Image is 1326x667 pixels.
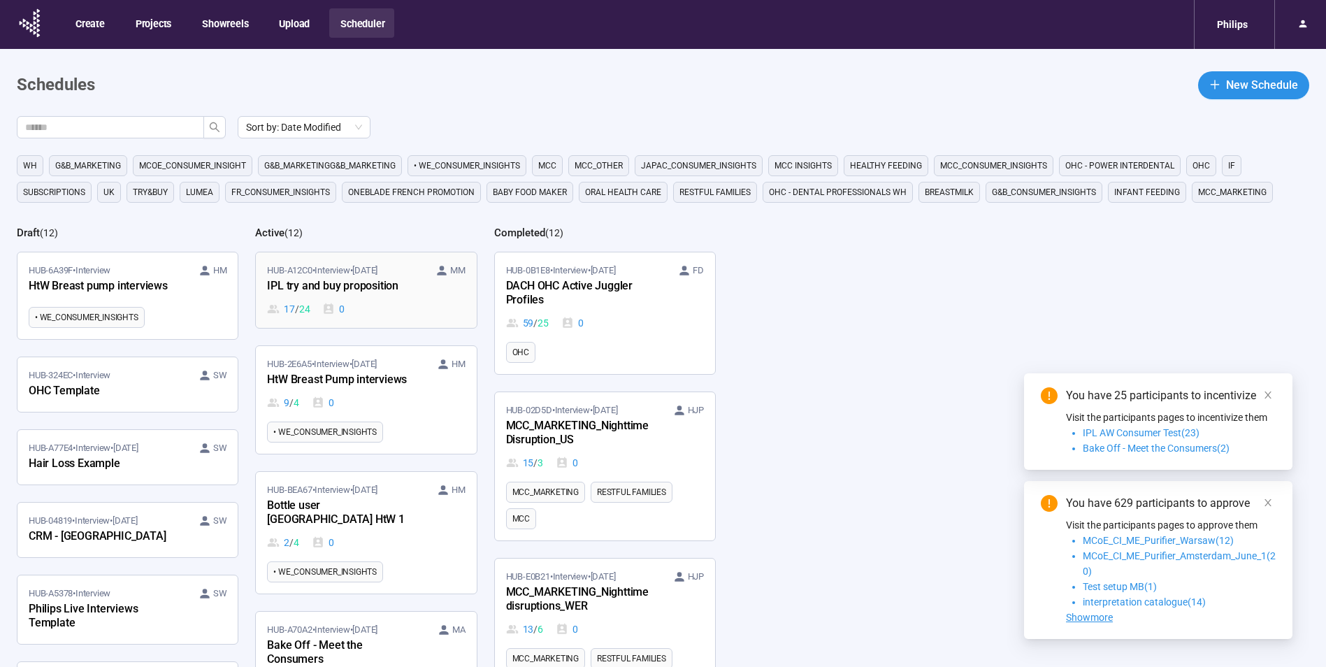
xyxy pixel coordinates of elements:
span: Infant Feeding [1114,185,1180,199]
span: MCC_MARKETING [1198,185,1267,199]
span: MCoE_CI_ME_Purifier_Warsaw(12) [1083,535,1234,546]
span: 4 [294,395,299,410]
span: HUB-A70A2 • Interview • [267,623,377,637]
time: [DATE] [591,571,616,582]
span: • WE_CONSUMER_INSIGHTS [273,425,377,439]
span: FR_CONSUMER_INSIGHTS [231,185,330,199]
div: 9 [267,395,298,410]
span: 3 [538,455,543,471]
span: search [209,122,220,133]
span: MCoE_Consumer_Insight [139,159,246,173]
span: HUB-0B1E8 • Interview • [506,264,616,278]
button: plusNew Schedule [1198,71,1309,99]
a: HUB-324EC•Interview SWOHC Template [17,357,238,412]
div: OHC Template [29,382,182,401]
span: OHC - DENTAL PROFESSIONALS WH [769,185,907,199]
span: HUB-02D5D • Interview • [506,403,618,417]
span: / [289,395,294,410]
span: HM [213,264,227,278]
span: ( 12 ) [545,227,563,238]
span: MCC_other [575,159,623,173]
span: SW [213,368,227,382]
span: OneBlade French Promotion [348,185,475,199]
span: MCC Insights [774,159,832,173]
span: Restful Families [679,185,751,199]
span: Restful Families [597,652,666,666]
a: HUB-A12C0•Interview•[DATE] MMIPL try and buy proposition17 / 240 [256,252,476,328]
span: HUB-A5378 • Interview [29,587,110,601]
a: HUB-BEA67•Interview•[DATE] HMBottle user [GEOGRAPHIC_DATA] HtW 12 / 40• WE_CONSUMER_INSIGHTS [256,472,476,594]
p: Visit the participants pages to incentivize them [1066,410,1276,425]
span: MCC [538,159,556,173]
span: 4 [294,535,299,550]
span: JAPAC_CONSUMER_INSIGHTS [641,159,756,173]
div: IPL try and buy proposition [267,278,421,296]
span: HUB-A12C0 • Interview • [267,264,377,278]
span: Breastmilk [925,185,974,199]
button: Create [64,8,115,38]
button: Projects [124,8,181,38]
span: G&B_MARKETINGG&B_MARKETING [264,159,396,173]
span: / [289,535,294,550]
span: HM [452,483,466,497]
time: [DATE] [593,405,618,415]
div: HtW Breast pump interviews [29,278,182,296]
span: / [295,301,299,317]
span: 6 [538,622,543,637]
div: 13 [506,622,543,637]
button: search [203,116,226,138]
div: You have 629 participants to approve [1066,495,1276,512]
div: CRM - [GEOGRAPHIC_DATA] [29,528,182,546]
div: You have 25 participants to incentivize [1066,387,1276,404]
span: OHC [1192,159,1210,173]
button: Scheduler [329,8,394,38]
span: Restful Families [597,485,666,499]
span: close [1263,390,1273,400]
span: IF [1228,159,1235,173]
span: ( 12 ) [284,227,303,238]
span: MCC_MARKETING [512,652,579,666]
span: Sort by: Date Modified [246,117,362,138]
span: IPL AW Consumer Test(23) [1083,427,1199,438]
span: HUB-04819 • Interview • [29,514,138,528]
a: HUB-A5378•Interview SWPhilips Live Interviews Template [17,575,238,644]
span: HM [452,357,466,371]
span: MCC_CONSUMER_INSIGHTS [940,159,1047,173]
span: interpretation catalogue(14) [1083,596,1206,608]
span: FD [693,264,704,278]
button: Upload [268,8,319,38]
span: HUB-6A39F • Interview [29,264,110,278]
span: exclamation-circle [1041,495,1058,512]
div: MCC_MARKETING_Nighttime disruptions_WER [506,584,660,616]
time: [DATE] [352,624,377,635]
span: Baby food maker [493,185,567,199]
span: WH [23,159,37,173]
span: HUB-A77E4 • Interview • [29,441,138,455]
time: [DATE] [352,359,377,369]
span: UK [103,185,115,199]
span: • WE_CONSUMER_INSIGHTS [273,565,377,579]
div: 0 [556,622,578,637]
a: HUB-02D5D•Interview•[DATE] HJPMCC_MARKETING_Nighttime Disruption_US15 / 30MCC_MARKETINGRestful Fa... [495,392,715,540]
div: Hair Loss Example [29,455,182,473]
span: ( 12 ) [40,227,58,238]
span: MCoE_CI_ME_Purifier_Amsterdam_June_1(20) [1083,550,1276,577]
span: plus [1209,79,1220,90]
span: OHC [512,345,529,359]
div: 15 [506,455,543,471]
span: 24 [299,301,310,317]
button: Showreels [191,8,258,38]
span: / [533,455,538,471]
span: SW [213,441,227,455]
span: Showmore [1066,612,1113,623]
span: 25 [538,315,549,331]
span: MCC_MARKETING [512,485,579,499]
span: MCC [512,512,530,526]
span: New Schedule [1226,76,1298,94]
time: [DATE] [591,265,616,275]
p: Visit the participants pages to approve them [1066,517,1276,533]
time: [DATE] [113,443,138,453]
span: TRY&BUY [133,185,168,199]
div: 0 [556,455,578,471]
time: [DATE] [352,485,377,495]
